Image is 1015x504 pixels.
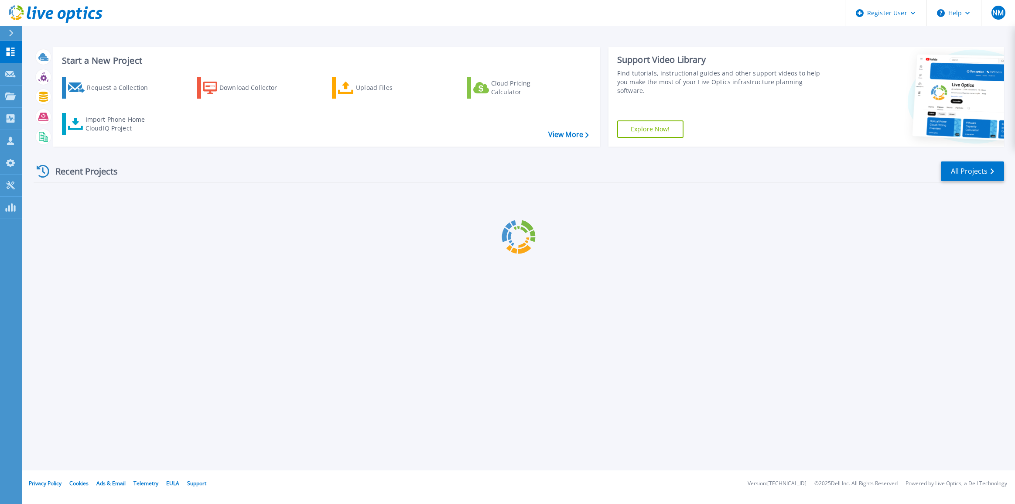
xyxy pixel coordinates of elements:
div: Find tutorials, instructional guides and other support videos to help you make the most of your L... [617,69,821,95]
a: Request a Collection [62,77,159,99]
a: All Projects [941,161,1004,181]
a: Privacy Policy [29,480,62,487]
div: Request a Collection [87,79,157,96]
a: View More [548,130,589,139]
a: EULA [166,480,179,487]
a: Cookies [69,480,89,487]
div: Recent Projects [34,161,130,182]
div: Support Video Library [617,54,821,65]
a: Support [187,480,206,487]
div: Download Collector [219,79,289,96]
li: © 2025 Dell Inc. All Rights Reserved [814,481,898,487]
a: Ads & Email [96,480,126,487]
div: Cloud Pricing Calculator [491,79,561,96]
span: NM [992,9,1004,16]
div: Upload Files [356,79,426,96]
li: Powered by Live Optics, a Dell Technology [906,481,1007,487]
h3: Start a New Project [62,56,588,65]
div: Import Phone Home CloudIQ Project [85,115,154,133]
a: Download Collector [197,77,294,99]
a: Upload Files [332,77,429,99]
a: Explore Now! [617,120,684,138]
li: Version: [TECHNICAL_ID] [748,481,807,487]
a: Telemetry [133,480,158,487]
a: Cloud Pricing Calculator [467,77,564,99]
